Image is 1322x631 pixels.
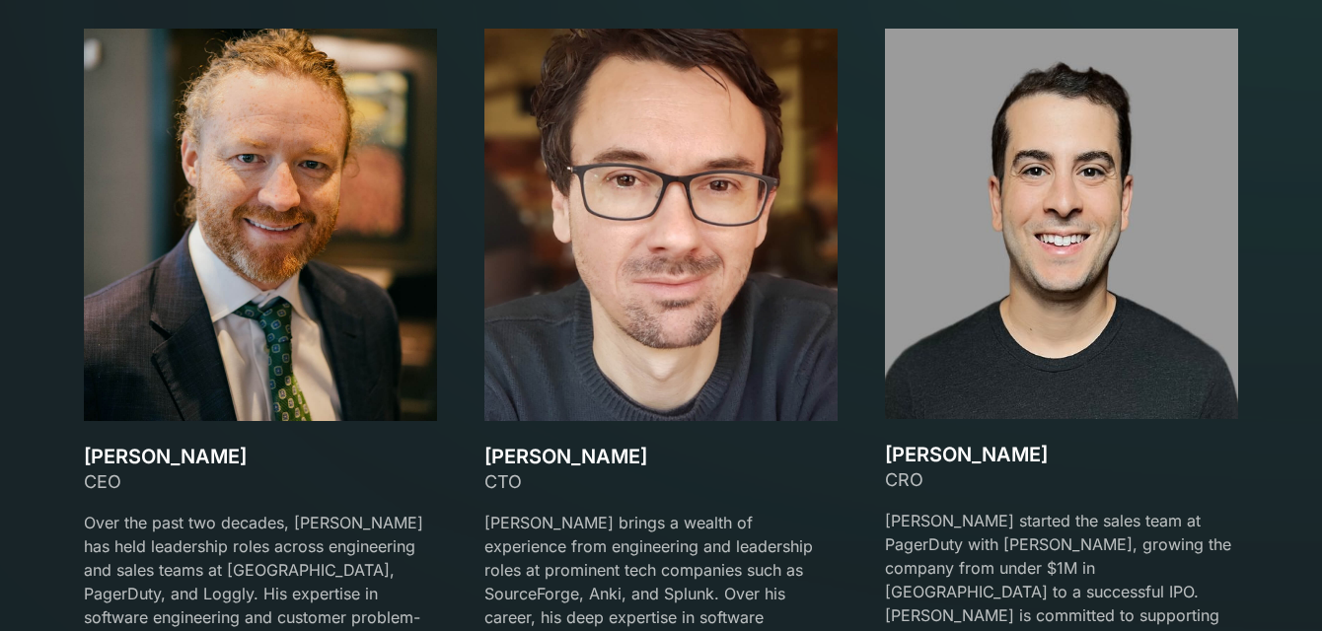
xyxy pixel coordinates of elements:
div: CRO [885,466,1238,493]
div: CTO [484,468,838,495]
h3: [PERSON_NAME] [84,445,437,468]
h3: [PERSON_NAME] [885,443,1238,466]
div: CEO [84,468,437,495]
h3: [PERSON_NAME] [484,445,838,468]
div: Виджет чата [1223,536,1322,631]
img: team [84,29,437,421]
iframe: Chat Widget [1223,536,1322,631]
img: team [484,29,838,421]
img: team [885,29,1238,419]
